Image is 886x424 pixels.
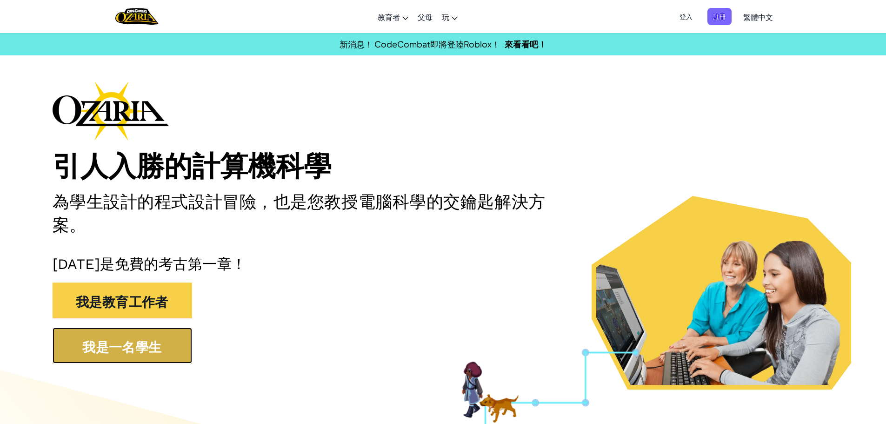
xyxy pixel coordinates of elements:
[418,12,433,22] font: 父母
[53,81,169,141] img: Ozaria品牌標識
[53,256,246,273] font: [DATE]是免費的考古第一章！
[739,4,778,29] a: 繁體中文
[53,192,546,235] font: 為學生設計的程式設計冒險，也是您教授電腦科學的交鑰匙解決方案。
[674,8,698,25] button: 登入
[413,4,437,29] a: 父母
[679,12,693,20] font: 登入
[437,4,462,29] a: 玩
[82,338,161,355] font: 我是一名學生
[743,12,773,22] font: 繁體中文
[713,12,726,20] font: 註冊
[115,7,159,26] img: 家
[53,328,192,363] button: 我是一名學生
[76,293,168,310] font: 我是教育工作者
[505,39,546,49] a: 來看看吧！
[53,283,192,318] button: 我是教育工作者
[373,4,413,29] a: 教育者
[707,8,732,25] button: 註冊
[378,12,400,22] font: 教育者
[53,150,332,183] font: 引人入勝的計算機科學
[442,12,449,22] font: 玩
[340,39,500,49] font: 新消息！ CodeCombat即將登陸Roblox！
[115,7,159,26] a: CodeCombat 標誌的 Ozaria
